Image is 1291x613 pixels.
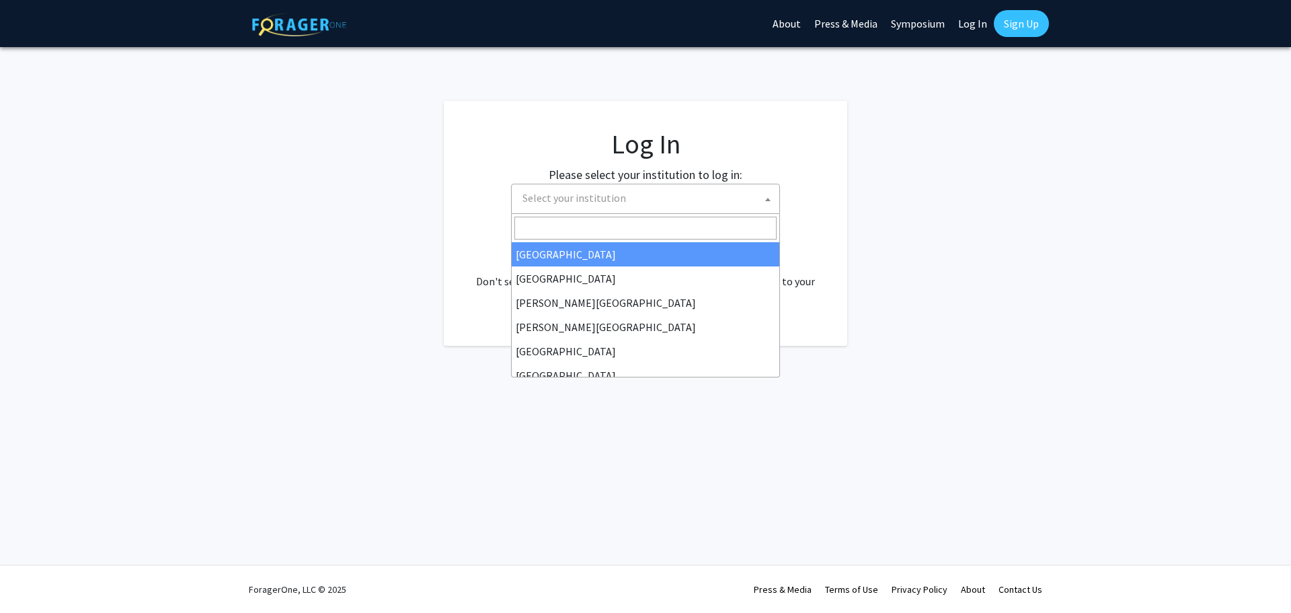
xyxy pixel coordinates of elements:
[512,363,779,388] li: [GEOGRAPHIC_DATA]
[517,184,779,212] span: Select your institution
[892,583,947,596] a: Privacy Policy
[511,184,780,214] span: Select your institution
[999,583,1042,596] a: Contact Us
[249,566,346,613] div: ForagerOne, LLC © 2025
[10,552,57,603] iframe: Chat
[512,242,779,266] li: [GEOGRAPHIC_DATA]
[512,266,779,291] li: [GEOGRAPHIC_DATA]
[471,128,820,160] h1: Log In
[961,583,985,596] a: About
[512,315,779,339] li: [PERSON_NAME][GEOGRAPHIC_DATA]
[512,339,779,363] li: [GEOGRAPHIC_DATA]
[252,13,346,36] img: ForagerOne Logo
[471,241,820,305] div: No account? . Don't see your institution? about bringing ForagerOne to your institution.
[514,217,777,240] input: Search
[754,583,812,596] a: Press & Media
[994,10,1049,37] a: Sign Up
[549,166,742,184] label: Please select your institution to log in:
[522,191,626,205] span: Select your institution
[512,291,779,315] li: [PERSON_NAME][GEOGRAPHIC_DATA]
[825,583,878,596] a: Terms of Use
